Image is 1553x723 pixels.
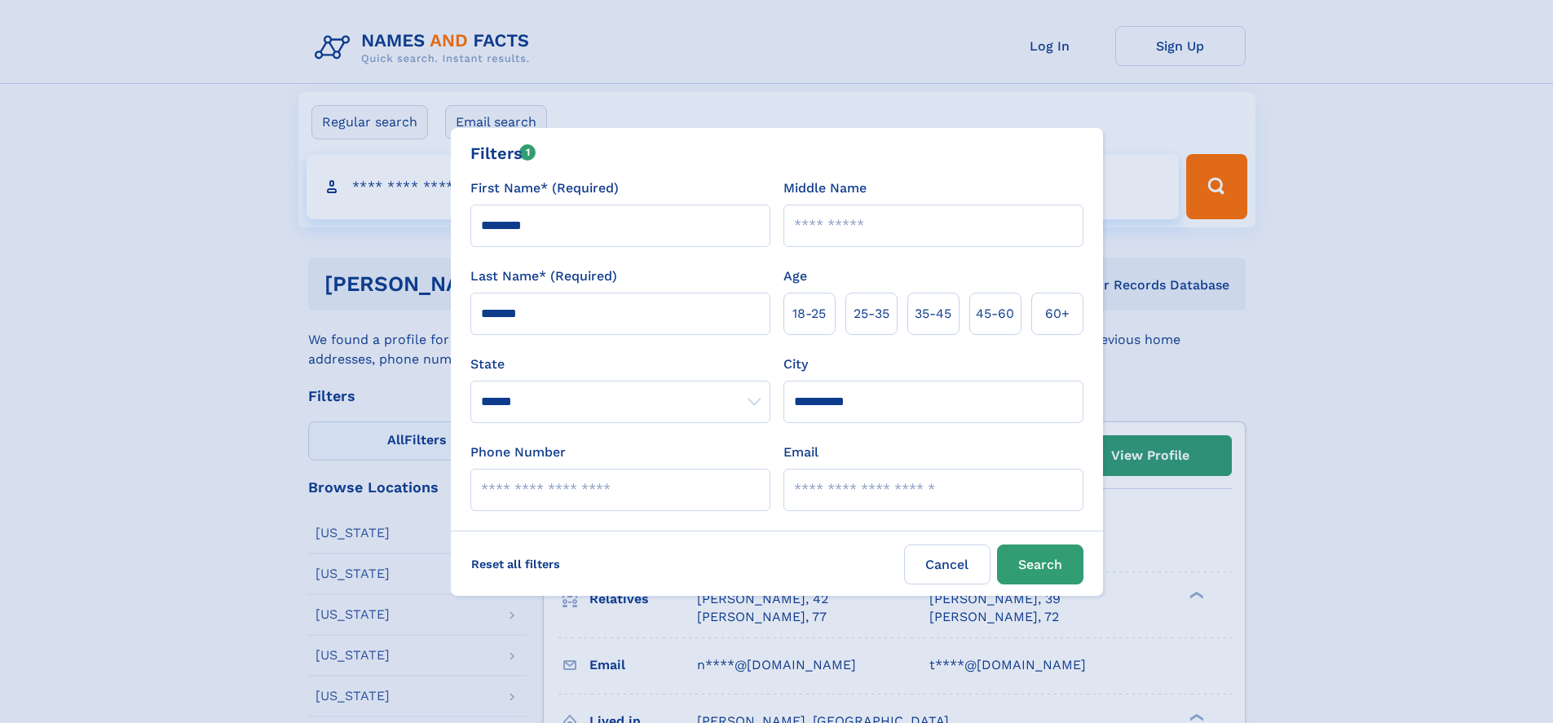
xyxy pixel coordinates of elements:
span: 45‑60 [976,304,1014,324]
label: Phone Number [470,443,566,462]
span: 18‑25 [792,304,826,324]
span: 25‑35 [854,304,889,324]
label: Email [783,443,818,462]
span: 35‑45 [915,304,951,324]
label: Reset all filters [461,544,571,584]
label: Age [783,267,807,286]
div: Filters [470,141,536,165]
label: State [470,355,770,374]
label: First Name* (Required) [470,179,619,198]
label: Cancel [904,544,990,584]
label: City [783,355,808,374]
span: 60+ [1045,304,1070,324]
label: Last Name* (Required) [470,267,617,286]
label: Middle Name [783,179,867,198]
button: Search [997,544,1083,584]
